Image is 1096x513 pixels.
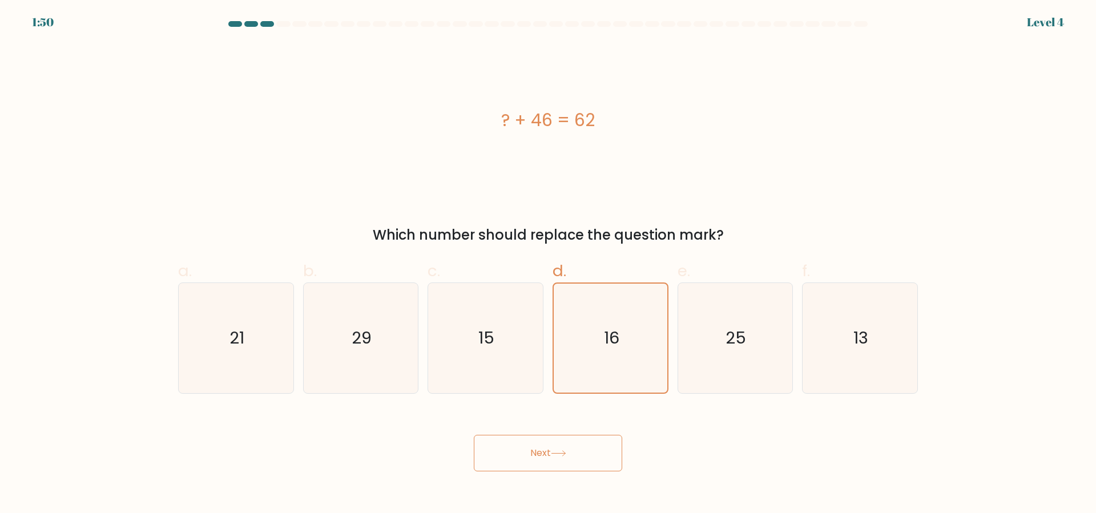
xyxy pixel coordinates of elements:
[678,260,690,282] span: e.
[854,326,869,349] text: 13
[802,260,810,282] span: f.
[428,260,440,282] span: c.
[474,435,622,471] button: Next
[178,260,192,282] span: a.
[352,326,372,349] text: 29
[1027,14,1064,31] div: Level 4
[178,107,918,133] div: ? + 46 = 62
[229,326,244,349] text: 21
[185,225,911,245] div: Which number should replace the question mark?
[32,14,54,31] div: 1:50
[604,326,619,349] text: 16
[303,260,317,282] span: b.
[479,326,495,349] text: 15
[726,326,747,349] text: 25
[553,260,566,282] span: d.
